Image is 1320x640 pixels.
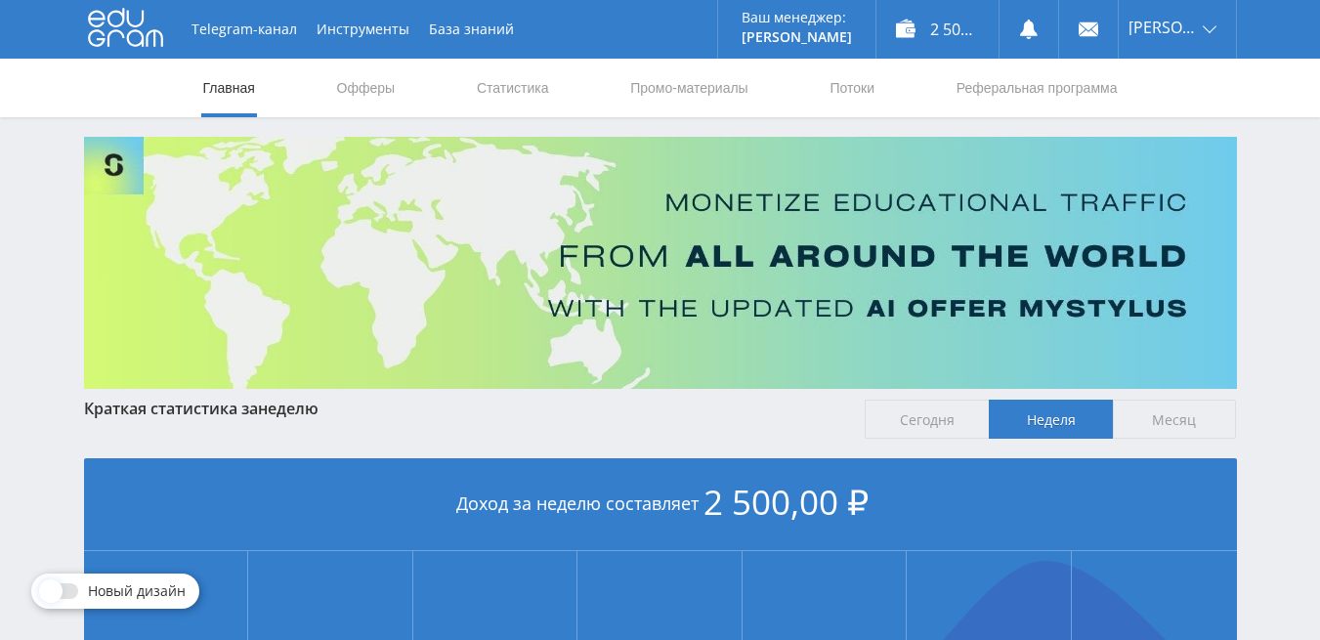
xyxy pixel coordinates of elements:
[84,458,1237,551] div: Доход за неделю составляет
[955,59,1120,117] a: Реферальная программа
[1128,20,1197,35] span: [PERSON_NAME]
[258,398,319,419] span: неделю
[828,59,876,117] a: Потоки
[1113,400,1237,439] span: Месяц
[84,137,1237,389] img: Banner
[989,400,1113,439] span: Неделя
[865,400,989,439] span: Сегодня
[742,10,852,25] p: Ваш менеджер:
[742,29,852,45] p: [PERSON_NAME]
[628,59,749,117] a: Промо-материалы
[88,583,186,599] span: Новый дизайн
[703,479,869,525] span: 2 500,00 ₽
[84,400,846,417] div: Краткая статистика за
[201,59,257,117] a: Главная
[335,59,398,117] a: Офферы
[475,59,551,117] a: Статистика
